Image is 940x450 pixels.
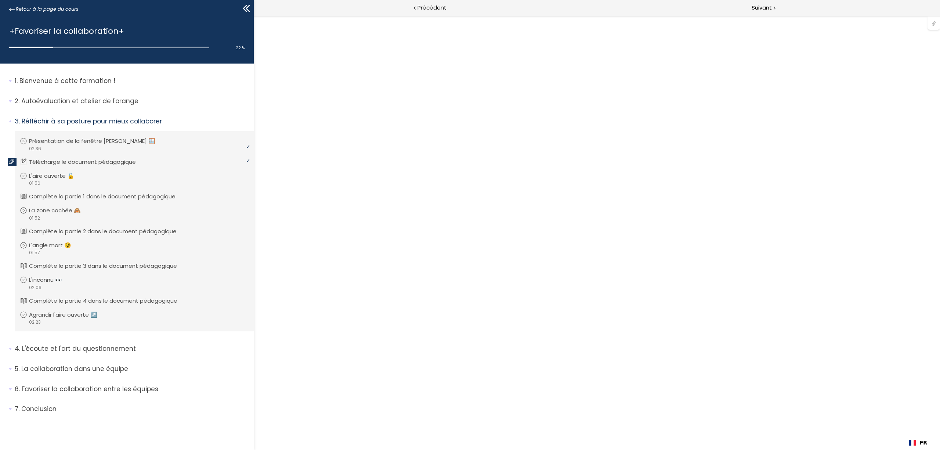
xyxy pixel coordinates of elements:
iframe: chat widget [4,434,79,450]
span: Suivant [752,3,772,12]
span: 3. [15,117,20,126]
a: FR [909,440,927,446]
div: Language Switcher [903,435,933,450]
span: 6. [15,385,20,394]
div: Language selected: Français [903,435,933,450]
span: 1. [15,76,18,86]
a: Retour à la page du cours [9,5,79,13]
span: 01:56 [29,180,40,187]
p: L'aire ouverte 🔓 [29,172,85,180]
p: L'écoute et l'art du questionnement [15,344,248,353]
span: 02:36 [29,145,41,152]
span: 5. [15,364,19,374]
p: Favoriser la collaboration entre les équipes [15,385,248,394]
p: Bienvenue à cette formation ! [15,76,248,86]
p: Conclusion [15,404,248,414]
h1: +Favoriser la collaboration+ [9,25,241,37]
p: Réfléchir à sa posture pour mieux collaborer [15,117,248,126]
span: Précédent [417,3,446,12]
img: Français flag [909,440,916,446]
span: Retour à la page du cours [16,5,79,13]
span: 4. [15,344,20,353]
span: 7. [15,404,19,414]
p: Autoévaluation et atelier de l'orange [15,97,248,106]
span: 22 % [236,45,245,51]
p: Télécharge le document pédagogique [29,158,147,166]
p: Présentation de la fenêtre [PERSON_NAME] 🪟 [29,137,166,145]
span: 2. [15,97,19,106]
p: La collaboration dans une équipe [15,364,248,374]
